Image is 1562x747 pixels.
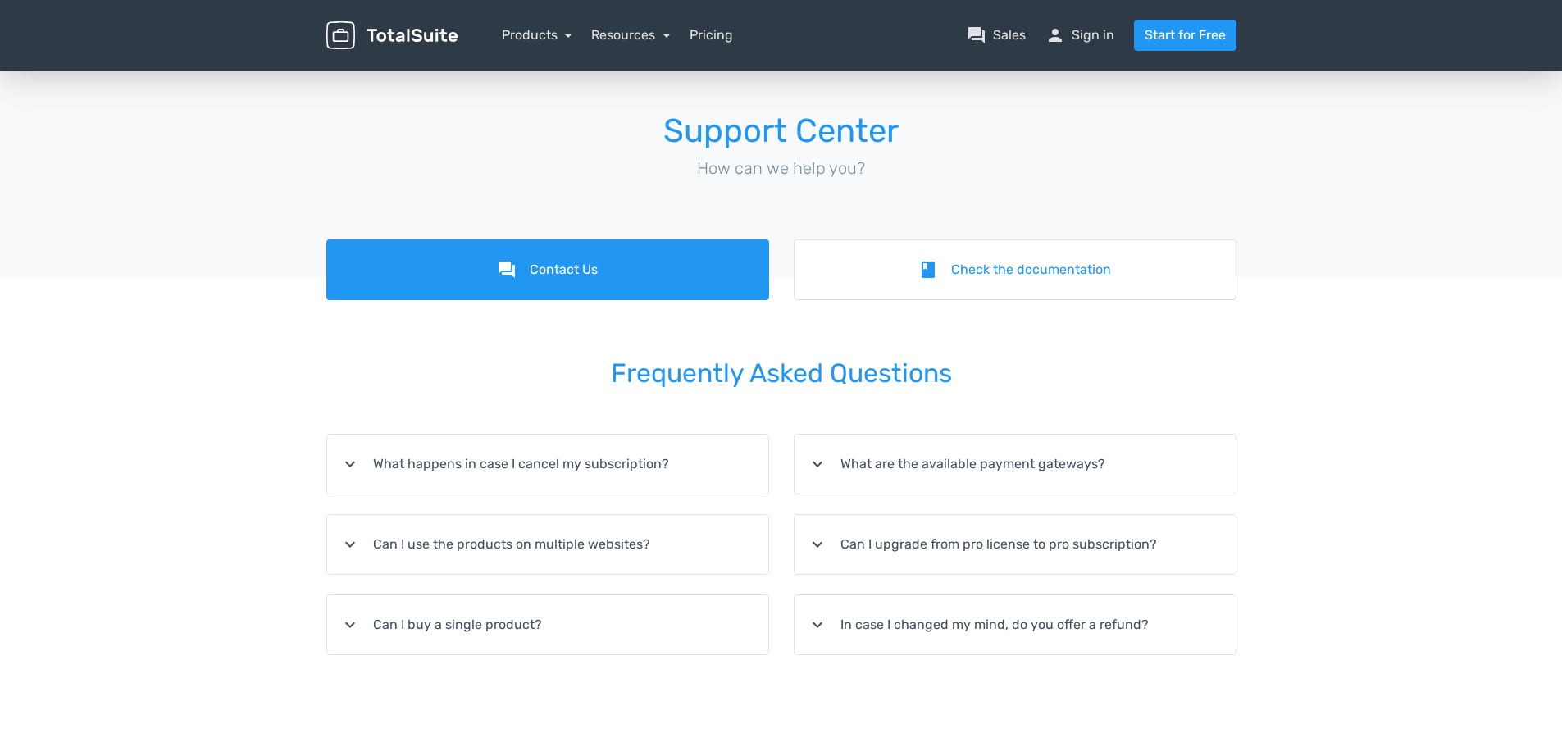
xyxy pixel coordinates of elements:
[808,454,827,474] i: expand_more
[326,239,769,300] a: forumContact Us
[326,336,1236,411] h2: Frequently Asked Questions
[795,595,1236,654] summary: expand_moreIn case I changed my mind, do you offer a refund?
[340,615,360,635] i: expand_more
[326,156,1236,180] p: How can we help you?
[327,595,768,654] summary: expand_moreCan I buy a single product?
[795,435,1236,494] summary: expand_moreWhat are the available payment gateways?
[502,27,572,43] a: Products
[794,239,1236,300] a: bookCheck the documentation
[967,25,1026,45] a: question_answerSales
[967,25,986,45] span: question_answer
[795,515,1236,574] summary: expand_moreCan I upgrade from pro license to pro subscription?
[1045,25,1065,45] span: person
[808,615,827,635] i: expand_more
[1045,25,1114,45] a: personSign in
[918,260,938,280] i: book
[340,535,360,554] i: expand_more
[497,260,517,280] i: forum
[327,435,768,494] summary: expand_moreWhat happens in case I cancel my subscription?
[808,535,827,554] i: expand_more
[1134,20,1236,51] a: Start for Free
[591,27,670,43] a: Resources
[326,21,458,50] img: TotalSuite for WordPress
[340,454,360,474] i: expand_more
[690,25,733,45] a: Pricing
[326,113,1236,149] h1: Support Center
[327,515,768,574] summary: expand_moreCan I use the products on multiple websites?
